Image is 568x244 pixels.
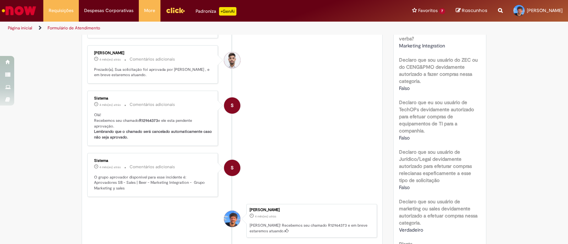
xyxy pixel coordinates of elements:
[224,160,240,176] div: System
[439,8,445,14] span: 7
[99,103,121,107] span: 4 mês(es) atrás
[418,7,438,14] span: Favoritos
[94,96,212,101] div: Sistema
[5,22,373,35] ul: Trilhas de página
[48,25,100,31] a: Formulário de Atendimento
[94,129,213,140] b: Lembrando que o chamado será cancelado automaticamente caso não seja aprovado.
[399,57,478,84] b: Declaro que sou usuário do ZEC ou do CENG&PMO devidamente autorizado a fazer compras nessa catego...
[456,7,487,14] a: Rascunhos
[94,67,212,78] p: Prezado(a), Sua solicitação foi aprovada por [PERSON_NAME] , e em breve estaremos atuando.
[255,214,276,219] time: 22/04/2025 10:11:53
[130,56,175,62] small: Comentários adicionais
[1,4,37,18] img: ServiceNow
[399,42,445,49] span: Marketing Integration
[99,57,121,62] time: 22/04/2025 10:15:20
[99,57,121,62] span: 4 mês(es) atrás
[399,198,477,226] b: Declaro que sou usuário de marketing ou sales devidamente autorizado a efetuar compras nessa cate...
[84,7,133,14] span: Despesas Corporativas
[224,97,240,114] div: System
[224,52,240,68] div: Leonardo Mota Marinho Lemos
[399,85,410,91] span: Falso
[224,211,240,227] div: Jose Mauro Mendes Da Fonseca Junior
[144,7,155,14] span: More
[527,7,563,13] span: [PERSON_NAME]
[255,214,276,219] span: 4 mês(es) atrás
[399,227,423,233] span: Verdadeiro
[462,7,487,14] span: Rascunhos
[399,99,474,134] b: Declaro que eu sou usuário de TechOPs devidamente autorizado para efetuar compras de equipamentos...
[99,165,121,169] span: 4 mês(es) atrás
[399,135,410,141] span: Falso
[399,28,465,42] b: Qual o time/marca/origem da verba?
[139,118,158,123] b: R12964373
[94,175,212,191] p: O grupo aprovador disponível para esse incidente é: Aprovadores SB - Sales | Beer - Marketing Int...
[196,7,236,16] div: Padroniza
[399,184,410,191] span: Falso
[49,7,73,14] span: Requisições
[231,159,234,176] span: S
[166,5,185,16] img: click_logo_yellow_360x200.png
[130,164,175,170] small: Comentários adicionais
[130,102,175,108] small: Comentários adicionais
[99,165,121,169] time: 22/04/2025 10:12:02
[99,103,121,107] time: 22/04/2025 10:12:05
[219,7,236,16] p: +GenAi
[94,112,212,140] p: Olá! Recebemos seu chamado e ele esta pendente aprovação.
[250,223,373,234] p: [PERSON_NAME]! Recebemos seu chamado R12964373 e em breve estaremos atuando.
[399,149,472,183] b: Declaro que sou usuário de Jurídico/Legal devidamente autorizado para efeturar compras relecianas...
[250,208,373,212] div: [PERSON_NAME]
[8,25,32,31] a: Página inicial
[87,204,377,238] li: Jose Mauro Mendes Da Fonseca Junior
[231,97,234,114] span: S
[94,51,212,55] div: [PERSON_NAME]
[94,159,212,163] div: Sistema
